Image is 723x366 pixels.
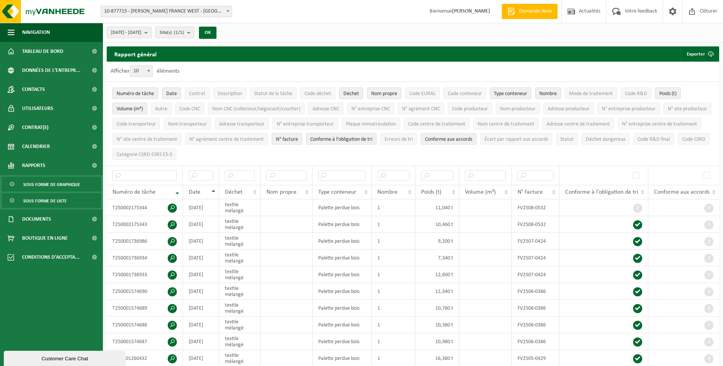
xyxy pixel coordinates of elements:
button: Statut de la tâcheStatut de la tâche: Activate to sort [250,88,297,99]
td: FV2506-0386 [512,300,559,317]
span: Boutique en ligne [22,229,68,248]
td: 1 [372,317,415,333]
span: Sous forme de graphique [23,177,80,192]
td: Palette perdue bois [313,317,372,333]
span: N° entreprise CNC [351,106,390,112]
label: Afficher éléments [111,68,180,74]
span: Conforme aux accords [425,137,472,142]
span: 10 [130,66,152,76]
span: Déchet dangereux [586,137,625,142]
span: Catégorie CSRD ESRS E5-5 [117,152,172,158]
button: Code transporteurCode transporteur: Activate to sort [112,118,160,129]
td: T250002175344 [107,199,183,216]
button: StatutStatut: Activate to sort [556,133,578,145]
td: [DATE] [183,333,219,350]
td: 1 [372,333,415,350]
td: textile mélangé [219,233,261,250]
td: 10,460 t [415,216,459,233]
td: Palette perdue bois [313,233,372,250]
span: Code CSRD [682,137,705,142]
button: Conforme aux accords : Activate to sort [421,133,476,145]
button: AutreAutre: Activate to sort [151,103,172,114]
button: Nom producteurNom producteur: Activate to sort [496,103,540,114]
span: Type conteneur [494,91,527,97]
span: Écart par rapport aux accords [484,137,548,142]
span: Adresse centre de traitement [547,121,610,127]
span: N° facture [276,137,298,142]
span: Code conteneur [448,91,482,97]
span: Conforme aux accords [654,189,710,195]
button: Code CNCCode CNC: Activate to sort [175,103,204,114]
button: Exporter [681,46,718,62]
td: 1 [372,266,415,283]
span: Utilisateurs [22,99,53,118]
span: Sous forme de liste [23,194,67,208]
button: Site(s)(1/1) [156,27,194,38]
td: [DATE] [183,266,219,283]
span: Déchet [343,91,359,97]
td: FV2507-0424 [512,250,559,266]
button: DateDate: Activate to sort [162,88,181,99]
button: Catégorie CSRD ESRS E5-5Catégorie CSRD ESRS E5-5: Activate to sort [112,148,176,160]
button: Nom CNC (collecteur/négociant/courtier)Nom CNC (collecteur/négociant/courtier): Activate to sort [208,103,305,114]
td: textile mélangé [219,317,261,333]
td: [DATE] [183,250,219,266]
td: 10,380 t [415,317,459,333]
td: [DATE] [183,317,219,333]
td: Palette perdue bois [313,266,372,283]
span: Code producteur [452,106,488,112]
span: Code centre de traitement [408,121,465,127]
button: N° factureN° facture: Activate to sort [272,133,302,145]
span: Demande devis [517,8,554,15]
span: [DATE] - [DATE] [111,27,141,38]
button: Adresse CNCAdresse CNC: Activate to sort [308,103,343,114]
span: Contrat(s) [22,118,48,137]
span: Tableau de bord [22,42,63,61]
button: N° site centre de traitementN° site centre de traitement: Activate to sort [112,133,181,145]
button: OK [199,27,216,39]
span: Nom propre [371,91,397,97]
span: Contrat [189,91,205,97]
td: Palette perdue bois [313,250,372,266]
td: T250001574688 [107,317,183,333]
span: Code transporteur [117,121,156,127]
td: [DATE] [183,233,219,250]
span: Calendrier [22,137,50,156]
span: Rapports [22,156,45,175]
button: Code producteurCode producteur: Activate to sort [448,103,492,114]
span: Code R&D final [638,137,670,142]
td: 7,340 t [415,250,459,266]
span: Adresse producteur [548,106,590,112]
button: Nom transporteurNom transporteur: Activate to sort [164,118,211,129]
span: Site(s) [160,27,184,38]
span: Volume (m³) [117,106,143,112]
span: Code EURAL [409,91,436,97]
span: Statut [560,137,574,142]
span: 10-877715 - ADLER PELZER FRANCE WEST - MORNAC [101,6,232,17]
span: Données de l'entrepr... [22,61,80,80]
button: N° entreprise centre de traitementN° entreprise centre de traitement: Activate to sort [618,118,701,129]
button: Déchet dangereux : Activate to sort [582,133,630,145]
td: FV2508-0532 [512,216,559,233]
button: Volume (m³)Volume (m³): Activate to sort [112,103,147,114]
td: textile mélangé [219,266,261,283]
td: textile mélangé [219,283,261,300]
td: 1 [372,300,415,317]
button: Adresse producteurAdresse producteur: Activate to sort [543,103,594,114]
td: FV2506-0386 [512,283,559,300]
span: Code CNC [180,106,200,112]
button: N° entreprise CNCN° entreprise CNC: Activate to sort [347,103,394,114]
button: Code centre de traitementCode centre de traitement: Activate to sort [404,118,470,129]
span: N° entreprise producteur [602,106,656,112]
td: FV2506-0386 [512,333,559,350]
button: Écart par rapport aux accordsÉcart par rapport aux accords: Activate to sort [480,133,552,145]
td: 11,040 t [415,199,459,216]
td: 12,600 t [415,266,459,283]
td: Palette perdue bois [313,333,372,350]
span: Déchet [225,189,242,195]
td: 1 [372,216,415,233]
td: Palette perdue bois [313,300,372,317]
button: N° entreprise producteurN° entreprise producteur: Activate to sort [598,103,660,114]
iframe: chat widget [4,349,127,366]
